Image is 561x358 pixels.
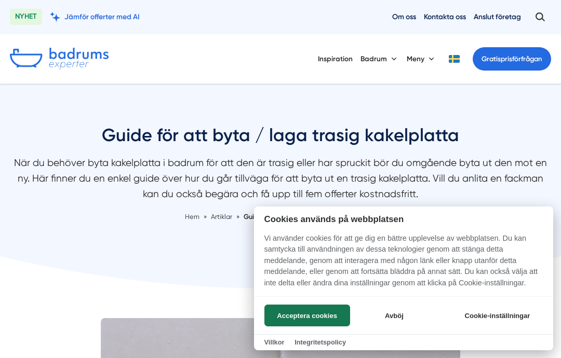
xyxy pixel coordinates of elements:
p: Vi använder cookies för att ge dig en bättre upplevelse av webbplatsen. Du kan samtycka till anvä... [254,233,553,296]
button: Acceptera cookies [264,305,350,326]
button: Cookie-inställningar [452,305,543,326]
a: Villkor [264,338,285,346]
button: Avböj [353,305,435,326]
h2: Cookies används på webbplatsen [254,214,553,224]
a: Integritetspolicy [295,338,346,346]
